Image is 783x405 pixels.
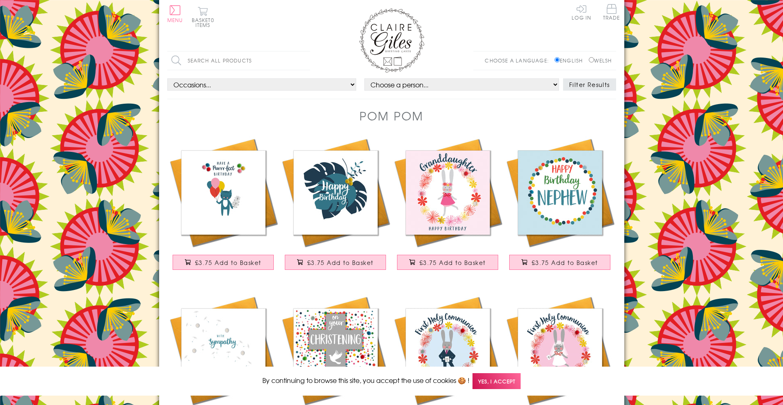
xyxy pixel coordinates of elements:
[485,57,553,64] p: Choose a language:
[279,136,392,249] img: Everyday Card, Trapical Leaves, Happy Birthday , Embellished with pompoms
[397,255,498,270] button: £3.75 Add to Basket
[167,5,183,22] button: Menu
[167,136,279,249] img: Everyday Card, Cat with Balloons, Purrr-fect Birthday, Embellished with pompoms
[504,136,616,249] img: Birthday Card, Dotty Circle, Happy Birthday, Nephew, Embellished with pompoms
[307,258,374,267] span: £3.75 Add to Basket
[195,258,262,267] span: £3.75 Add to Basket
[603,4,620,20] span: Trade
[603,4,620,22] a: Trade
[563,78,616,91] button: Filter Results
[532,258,598,267] span: £3.75 Add to Basket
[392,136,504,249] img: Birthday Card, Flowers, Granddaughter, Happy Birthday, Embellished with pompoms
[192,7,214,27] button: Basket0 items
[167,16,183,24] span: Menu
[302,51,310,70] input: Search
[359,107,424,124] h1: Pom Pom
[589,57,594,62] input: Welsh
[555,57,587,64] label: English
[173,255,274,270] button: £3.75 Add to Basket
[572,4,591,20] a: Log In
[167,136,279,278] a: Everyday Card, Cat with Balloons, Purrr-fect Birthday, Embellished with pompoms £3.75 Add to Basket
[392,136,504,278] a: Birthday Card, Flowers, Granddaughter, Happy Birthday, Embellished with pompoms £3.75 Add to Basket
[359,8,424,73] img: Claire Giles Greetings Cards
[419,258,486,267] span: £3.75 Add to Basket
[285,255,386,270] button: £3.75 Add to Basket
[589,57,612,64] label: Welsh
[472,373,521,389] span: Yes, I accept
[504,136,616,278] a: Birthday Card, Dotty Circle, Happy Birthday, Nephew, Embellished with pompoms £3.75 Add to Basket
[279,136,392,278] a: Everyday Card, Trapical Leaves, Happy Birthday , Embellished with pompoms £3.75 Add to Basket
[167,51,310,70] input: Search all products
[195,16,214,29] span: 0 items
[555,57,560,62] input: English
[509,255,610,270] button: £3.75 Add to Basket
